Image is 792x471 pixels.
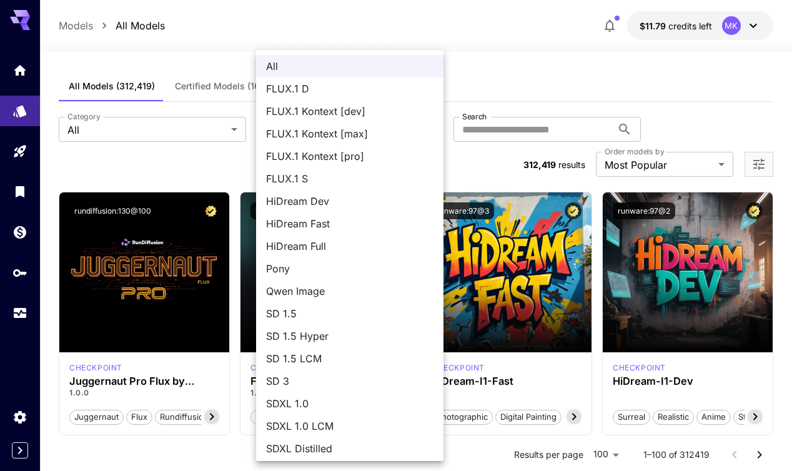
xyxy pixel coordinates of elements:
span: Qwen Image [266,284,433,299]
span: SDXL 1.0 [266,396,433,411]
span: FLUX.1 S [266,171,433,186]
span: FLUX.1 Kontext [dev] [266,104,433,119]
span: SDXL 1.0 LCM [266,419,433,434]
span: HiDream Full [266,239,433,254]
span: SDXL Distilled [266,441,433,456]
span: Pony [266,261,433,276]
span: FLUX.1 D [266,81,433,96]
span: SD 3 [266,374,433,389]
span: SD 1.5 LCM [266,351,433,366]
span: FLUX.1 Kontext [pro] [266,149,433,164]
span: All [266,59,433,74]
span: HiDream Fast [266,216,433,231]
span: FLUX.1 Kontext [max] [266,126,433,141]
span: HiDream Dev [266,194,433,209]
span: SD 1.5 [266,306,433,321]
span: SD 1.5 Hyper [266,329,433,344]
